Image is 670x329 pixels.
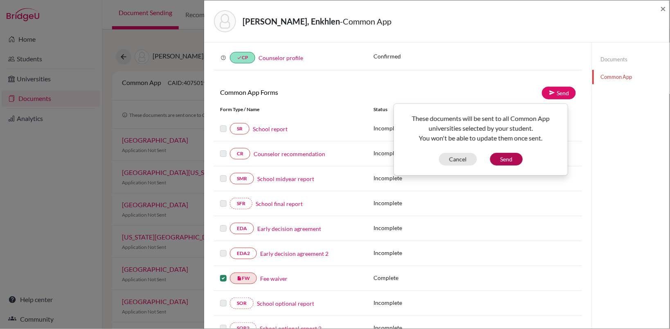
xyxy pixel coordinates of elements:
span: × [661,2,666,14]
p: Complete [373,273,458,282]
a: School final report [256,199,303,208]
a: Documents [592,52,670,67]
a: Fee waiver [260,274,288,283]
p: Incomplete [373,199,458,207]
a: EDA [230,223,254,234]
button: Close [661,4,666,13]
p: Incomplete [373,298,458,307]
a: SOR [230,298,254,309]
a: SR [230,123,250,134]
a: SFR [230,198,252,209]
i: done [237,55,242,60]
p: Incomplete [373,174,458,182]
div: Status [373,106,458,113]
a: Send [542,87,576,99]
div: Send [393,103,568,176]
a: Early decision agreement [257,224,321,233]
a: SMR [230,173,254,184]
a: Common App [592,70,670,84]
p: Incomplete [373,224,458,232]
a: CR [230,148,250,159]
div: Form Type / Name [214,106,367,113]
p: Incomplete [373,149,458,157]
p: Confirmed [373,52,576,60]
strong: [PERSON_NAME], Enkhlen [243,16,340,26]
a: EDA2 [230,248,257,259]
p: Incomplete [373,248,458,257]
a: insert_drive_fileFW [230,273,257,284]
button: Send [490,153,523,166]
p: Incomplete [373,124,458,132]
a: School midyear report [257,175,314,183]
p: These documents will be sent to all Common App universities selected by your student. You won't b... [400,114,561,143]
h6: Common App Forms [214,88,398,96]
a: Early decision agreement 2 [260,249,328,258]
button: Cancel [439,153,477,166]
a: School optional report [257,299,314,308]
i: insert_drive_file [237,276,242,281]
a: School report [253,125,288,133]
a: Counselor profile [259,54,303,61]
a: doneCP [230,52,255,63]
span: - Common App [340,16,391,26]
a: Counselor recommendation [254,150,325,158]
